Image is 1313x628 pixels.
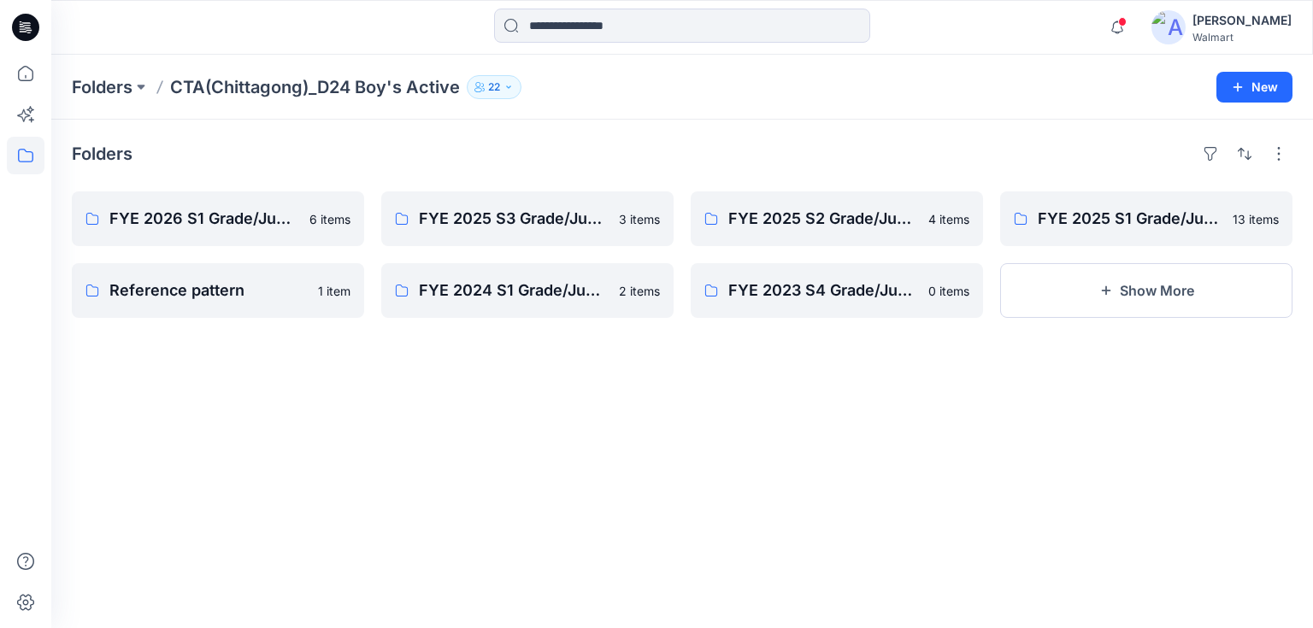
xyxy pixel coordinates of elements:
[467,75,521,99] button: 22
[1216,72,1292,103] button: New
[109,279,308,302] p: Reference pattern
[691,191,983,246] a: FYE 2025 S2 Grade/Jump size review4 items
[318,282,350,300] p: 1 item
[619,282,660,300] p: 2 items
[728,207,918,231] p: FYE 2025 S2 Grade/Jump size review
[1038,207,1222,231] p: FYE 2025 S1 Grade/Jump Sizes
[72,75,132,99] a: Folders
[419,279,609,302] p: FYE 2024 S1 Grade/Jump Size review
[1000,263,1292,318] button: Show More
[72,144,132,164] h4: Folders
[381,263,674,318] a: FYE 2024 S1 Grade/Jump Size review2 items
[109,207,299,231] p: FYE 2026 S1 Grade/Jump Sizes
[419,207,609,231] p: FYE 2025 S3 Grade/Jump size review
[1233,210,1279,228] p: 13 items
[619,210,660,228] p: 3 items
[928,210,969,228] p: 4 items
[381,191,674,246] a: FYE 2025 S3 Grade/Jump size review3 items
[488,78,500,97] p: 22
[1192,10,1292,31] div: [PERSON_NAME]
[72,191,364,246] a: FYE 2026 S1 Grade/Jump Sizes6 items
[72,263,364,318] a: Reference pattern1 item
[1192,31,1292,44] div: Walmart
[309,210,350,228] p: 6 items
[728,279,918,302] p: FYE 2023 S4 Grade/Jump Size review CTA Active
[1151,10,1186,44] img: avatar
[928,282,969,300] p: 0 items
[170,75,460,99] p: CTA(Chittagong)_D24 Boy's Active
[1000,191,1292,246] a: FYE 2025 S1 Grade/Jump Sizes13 items
[691,263,983,318] a: FYE 2023 S4 Grade/Jump Size review CTA Active0 items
